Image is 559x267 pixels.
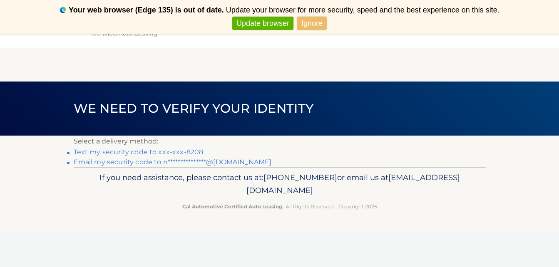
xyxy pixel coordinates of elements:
p: If you need assistance, please contact us at: or email us at [79,171,480,198]
p: - All Rights Reserved - Copyright 2025 [79,202,480,211]
b: Your web browser (Edge 135) is out of date. [69,6,224,14]
a: Text my security code to xxx-xxx-8208 [74,148,204,156]
a: Update browser [232,17,293,30]
span: [PHONE_NUMBER] [263,173,337,182]
span: Update your browser for more security, speed and the best experience on this site. [226,6,499,14]
span: We need to verify your identity [74,101,314,116]
strong: Cal Automotive Certified Auto Leasing [182,203,282,210]
p: Select a delivery method: [74,136,486,147]
a: Ignore [297,17,327,30]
